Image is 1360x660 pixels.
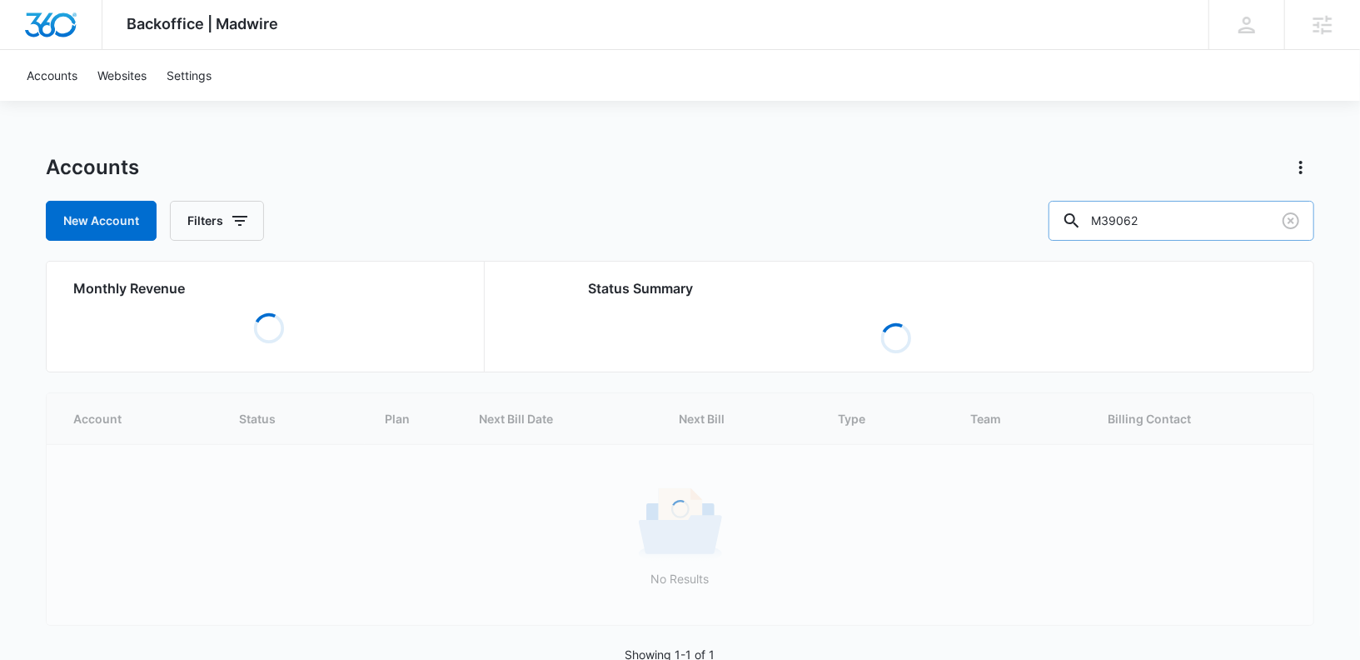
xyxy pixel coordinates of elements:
[1278,207,1304,234] button: Clear
[1049,201,1314,241] input: Search
[588,278,1203,298] h2: Status Summary
[170,201,264,241] button: Filters
[157,50,222,101] a: Settings
[46,155,139,180] h1: Accounts
[1288,154,1314,181] button: Actions
[46,201,157,241] a: New Account
[73,278,464,298] h2: Monthly Revenue
[127,15,279,32] span: Backoffice | Madwire
[87,50,157,101] a: Websites
[17,50,87,101] a: Accounts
